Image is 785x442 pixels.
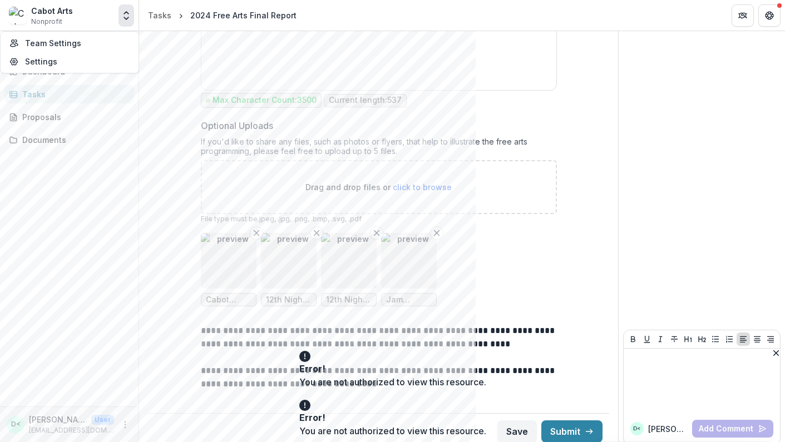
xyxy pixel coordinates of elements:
[654,332,667,346] button: Italicize
[769,346,783,360] button: Close
[201,137,557,160] div: If you'd like to share any files, such as photos or flyers, that help to illustrate the free arts...
[737,332,750,346] button: Align Left
[299,411,482,424] div: Error!
[261,233,317,289] img: preview
[695,332,709,346] button: Heading 2
[4,108,134,126] a: Proposals
[266,295,312,305] span: 12th Night Lantern Parade.jpg
[732,4,754,27] button: Partners
[261,233,317,306] div: Remove Filepreview12th Night Lantern Parade.jpg
[633,426,641,431] div: Dana Robinson <director@cabotarts.org>
[299,362,482,375] div: Error!
[201,214,557,224] p: File type must be .jpeg, .jpg, .png, .bmp, .svg, .pdf
[430,226,443,240] button: Remove File
[668,332,681,346] button: Strike
[386,295,432,305] span: Jam Session at [PERSON_NAME]'s Hardware.png
[22,134,125,146] div: Documents
[206,295,251,305] span: Cabot Summer Series 2025.JPG
[201,119,273,132] p: Optional Uploads
[310,226,323,240] button: Remove File
[305,181,452,193] p: Drag and drop files or
[299,375,486,389] div: You are not authorized to view this resource.
[299,424,486,438] div: You are not authorized to view this resource.
[321,233,377,289] img: preview
[4,131,134,149] a: Documents
[626,332,640,346] button: Bold
[751,332,764,346] button: Align Center
[381,233,437,306] div: Remove FilepreviewJam Session at [PERSON_NAME]'s Hardware.png
[213,96,317,105] p: Max Character Count: 3500
[11,421,21,428] div: Dana Robinson <director@cabotarts.org>
[640,332,654,346] button: Underline
[22,88,125,100] div: Tasks
[393,182,452,192] span: click to browse
[329,96,402,105] p: Current length: 537
[682,332,695,346] button: Heading 1
[201,233,256,289] img: preview
[119,418,132,431] button: More
[144,7,301,23] nav: breadcrumb
[381,233,437,289] img: preview
[692,420,773,438] button: Add Comment
[91,415,114,425] p: User
[29,414,87,425] p: [PERSON_NAME] <[EMAIL_ADDRESS][DOMAIN_NAME]>
[321,233,377,306] div: Remove Filepreview12th Night SapLine_3.JPG
[144,7,176,23] a: Tasks
[326,295,372,305] span: 12th Night SapLine_3.JPG
[22,111,125,123] div: Proposals
[709,332,722,346] button: Bullet List
[370,226,383,240] button: Remove File
[764,332,777,346] button: Align Right
[758,4,781,27] button: Get Help
[723,332,736,346] button: Ordered List
[250,226,263,240] button: Remove File
[29,425,114,435] p: [EMAIL_ADDRESS][DOMAIN_NAME]
[31,5,73,17] div: Cabot Arts
[9,7,27,24] img: Cabot Arts
[190,9,297,21] div: 2024 Free Arts Final Report
[148,9,171,21] div: Tasks
[4,85,134,103] a: Tasks
[31,17,62,27] span: Nonprofit
[119,4,134,27] button: Open entity switcher
[201,233,256,306] div: Remove FilepreviewCabot Summer Series 2025.JPG
[648,423,688,435] p: [PERSON_NAME]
